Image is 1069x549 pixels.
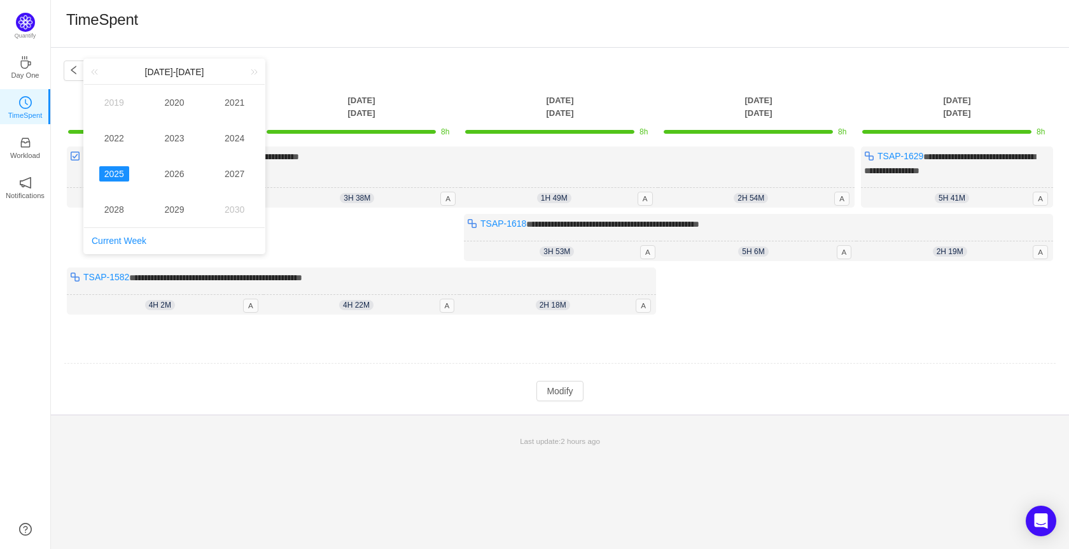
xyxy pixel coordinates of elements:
span: A [640,245,655,259]
a: Last decade [88,59,105,84]
a: 2023 [159,131,189,146]
span: Last update: [520,437,600,445]
th: [DATE] [DATE] [262,94,461,120]
i: icon: inbox [19,136,32,149]
span: 2 hours ago [561,437,600,445]
p: Quantify [15,32,36,41]
a: 2029 [159,202,189,217]
p: Day One [11,69,39,81]
a: 2026 [159,166,189,182]
a: Current Week [92,236,146,246]
a: TSAP-1618 [480,218,526,229]
span: 4h 22m [339,300,374,310]
p: TimeSpent [8,110,43,121]
span: A [638,192,653,206]
td: 2028 [84,192,144,227]
a: 2021 [220,95,249,110]
span: A [1033,245,1048,259]
span: 5h 41m [935,193,969,203]
button: icon: left [64,61,84,81]
td: 2023 [144,120,205,156]
span: 8h [441,127,449,136]
td: 2030 [204,192,265,227]
a: 2028 [99,202,129,217]
span: A [834,192,849,206]
span: A [243,299,258,313]
span: 5h 6m [738,246,768,257]
td: 2027 [204,156,265,192]
th: [DATE] [DATE] [858,94,1056,120]
a: 2025 [99,166,129,182]
a: TSAP-1629 [877,151,923,161]
i: icon: clock-circle [19,96,32,109]
a: icon: notificationNotifications [19,180,32,193]
td: 2022 [84,120,144,156]
span: A [440,192,456,206]
h1: TimeSpent [66,10,138,29]
span: A [1033,192,1048,206]
a: icon: inboxWorkload [19,140,32,153]
a: icon: coffeeDay One [19,60,32,73]
span: A [636,299,651,313]
img: 10316 [864,151,874,161]
td: 2019 [84,85,144,120]
a: 2019 [99,95,129,110]
p: Workload [10,150,40,161]
span: 2h 18m [536,300,570,310]
a: icon: clock-circleTimeSpent [19,100,32,113]
span: 3h 53m [540,246,574,257]
td: 2020 [144,85,205,120]
td: 2024 [204,120,265,156]
th: [DATE] [DATE] [64,94,262,120]
td: 2025 [84,156,144,192]
a: 2030 [220,202,249,217]
span: 2h 19m [933,246,967,257]
a: icon: question-circle [19,523,32,536]
img: 10316 [70,272,80,282]
p: Notifications [6,190,45,201]
a: 2027 [220,166,249,182]
a: 2020 [159,95,189,110]
img: 10318 [70,151,80,161]
img: Quantify [16,13,35,32]
span: A [837,245,852,259]
a: 2022 [99,131,129,146]
a: Next decade [244,59,260,84]
img: 10316 [467,218,477,229]
td: 2029 [144,192,205,227]
a: TSAP-1582 [83,272,129,282]
a: 2024 [220,131,249,146]
span: 1h 49m [537,193,571,203]
span: 2h 54m [734,193,768,203]
i: icon: coffee [19,56,32,69]
span: 3h 38m [340,193,374,203]
span: 4h 2m [145,300,175,310]
td: 2021 [204,85,265,120]
button: Modify [536,381,583,401]
th: [DATE] [DATE] [461,94,659,120]
span: A [440,299,455,313]
span: 8h [639,127,648,136]
span: 8h [1037,127,1045,136]
span: [DATE]-[DATE] [145,67,204,77]
td: 2026 [144,156,205,192]
span: 8h [838,127,846,136]
th: [DATE] [DATE] [659,94,858,120]
div: Open Intercom Messenger [1026,506,1056,536]
a: [DATE]-[DATE] [144,59,206,85]
i: icon: notification [19,176,32,189]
